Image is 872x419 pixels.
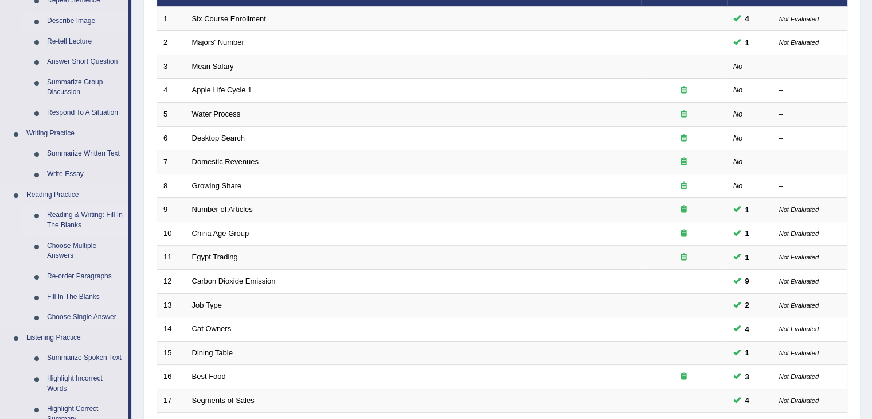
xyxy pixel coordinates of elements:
td: 10 [157,222,186,246]
small: Not Evaluated [779,39,819,46]
td: 3 [157,55,186,79]
a: Cat Owners [192,324,232,333]
a: Mean Salary [192,62,234,71]
td: 15 [157,341,186,365]
a: Dining Table [192,348,233,357]
td: 1 [157,7,186,31]
div: – [779,109,841,120]
td: 17 [157,389,186,413]
div: – [779,181,841,192]
div: – [779,157,841,168]
a: Listening Practice [21,328,128,348]
span: You can still take this question [741,371,754,383]
a: Carbon Dioxide Emission [192,277,276,285]
a: Growing Share [192,181,242,190]
small: Not Evaluated [779,278,819,285]
small: Not Evaluated [779,350,819,356]
a: Highlight Incorrect Words [42,368,128,399]
span: You can still take this question [741,13,754,25]
a: Egypt Trading [192,253,238,261]
span: You can still take this question [741,394,754,406]
small: Not Evaluated [779,206,819,213]
a: Fill In The Blanks [42,287,128,308]
em: No [733,157,743,166]
span: You can still take this question [741,323,754,335]
small: Not Evaluated [779,15,819,22]
div: Exam occurring question [647,371,721,382]
small: Not Evaluated [779,373,819,380]
small: Not Evaluated [779,230,819,237]
td: 8 [157,174,186,198]
div: – [779,85,841,96]
a: Domestic Revenues [192,157,259,166]
div: Exam occurring question [647,181,721,192]
td: 7 [157,150,186,174]
small: Not Evaluated [779,254,819,261]
div: Exam occurring question [647,133,721,144]
td: 16 [157,365,186,389]
div: Exam occurring question [647,204,721,215]
td: 13 [157,293,186,317]
a: Re-tell Lecture [42,32,128,52]
a: Writing Practice [21,123,128,144]
div: Exam occurring question [647,85,721,96]
div: – [779,133,841,144]
div: Exam occurring question [647,252,721,263]
small: Not Evaluated [779,325,819,332]
span: You can still take this question [741,37,754,49]
a: Reading & Writing: Fill In The Blanks [42,205,128,235]
a: Six Course Enrollment [192,14,266,23]
a: Describe Image [42,11,128,32]
em: No [733,134,743,142]
div: – [779,61,841,72]
a: Desktop Search [192,134,245,142]
a: Write Essay [42,164,128,185]
a: Summarize Group Discussion [42,72,128,103]
a: Choose Multiple Answers [42,236,128,266]
div: Exam occurring question [647,228,721,239]
a: Apple Life Cycle 1 [192,86,252,94]
div: Exam occurring question [647,109,721,120]
td: 2 [157,31,186,55]
a: Re-order Paragraphs [42,266,128,287]
span: You can still take this question [741,251,754,263]
div: Exam occurring question [647,157,721,168]
td: 6 [157,126,186,150]
small: Not Evaluated [779,302,819,309]
td: 12 [157,269,186,293]
a: Job Type [192,301,222,309]
td: 14 [157,317,186,342]
a: Majors' Number [192,38,244,46]
small: Not Evaluated [779,397,819,404]
td: 9 [157,198,186,222]
td: 5 [157,103,186,127]
em: No [733,110,743,118]
a: China Age Group [192,229,249,238]
a: Answer Short Question [42,52,128,72]
span: You can still take this question [741,227,754,239]
span: You can still take this question [741,299,754,311]
td: 11 [157,246,186,270]
a: Summarize Spoken Text [42,348,128,368]
em: No [733,86,743,94]
span: You can still take this question [741,275,754,287]
a: Best Food [192,372,226,381]
a: Reading Practice [21,185,128,205]
a: Water Process [192,110,241,118]
span: You can still take this question [741,347,754,359]
td: 4 [157,79,186,103]
em: No [733,62,743,71]
a: Summarize Written Text [42,143,128,164]
a: Respond To A Situation [42,103,128,123]
span: You can still take this question [741,204,754,216]
a: Choose Single Answer [42,307,128,328]
em: No [733,181,743,190]
a: Segments of Sales [192,396,255,405]
a: Number of Articles [192,205,253,214]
